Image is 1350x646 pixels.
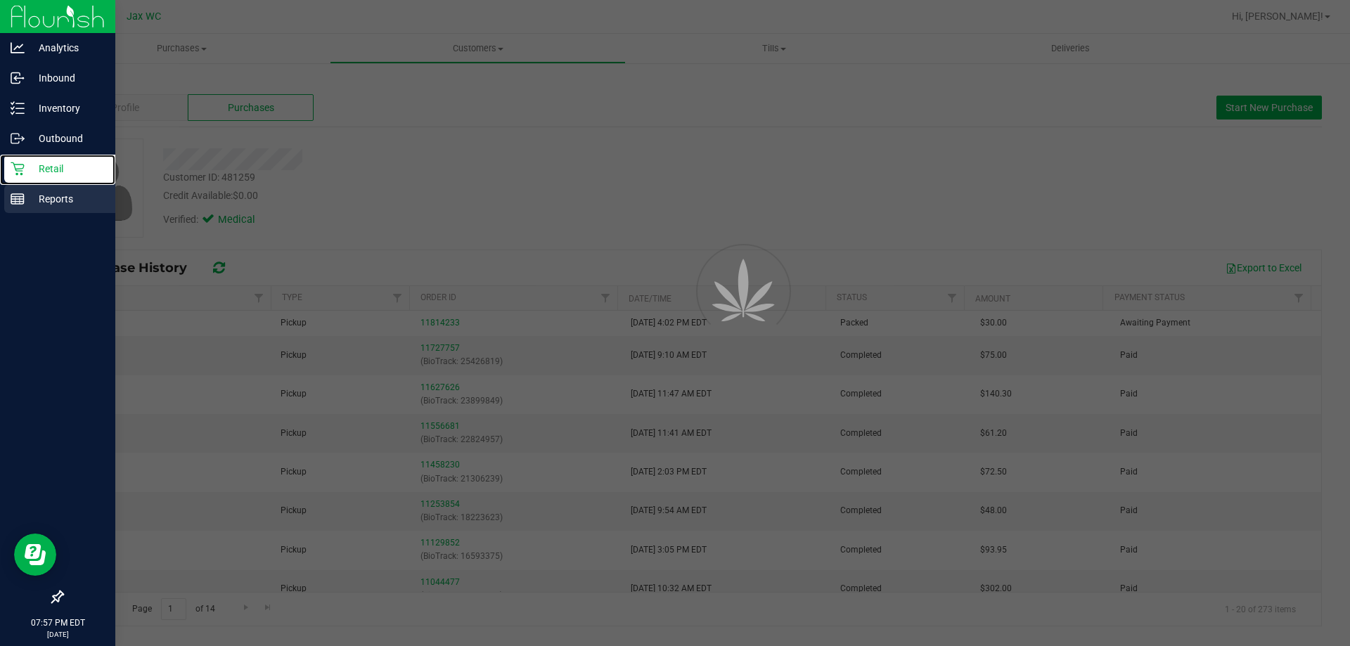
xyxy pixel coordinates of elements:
[14,534,56,576] iframe: Resource center
[11,162,25,176] inline-svg: Retail
[11,192,25,206] inline-svg: Reports
[11,101,25,115] inline-svg: Inventory
[25,190,109,207] p: Reports
[25,100,109,117] p: Inventory
[25,39,109,56] p: Analytics
[25,130,109,147] p: Outbound
[25,160,109,177] p: Retail
[11,71,25,85] inline-svg: Inbound
[11,131,25,146] inline-svg: Outbound
[6,616,109,629] p: 07:57 PM EDT
[11,41,25,55] inline-svg: Analytics
[25,70,109,86] p: Inbound
[6,629,109,640] p: [DATE]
